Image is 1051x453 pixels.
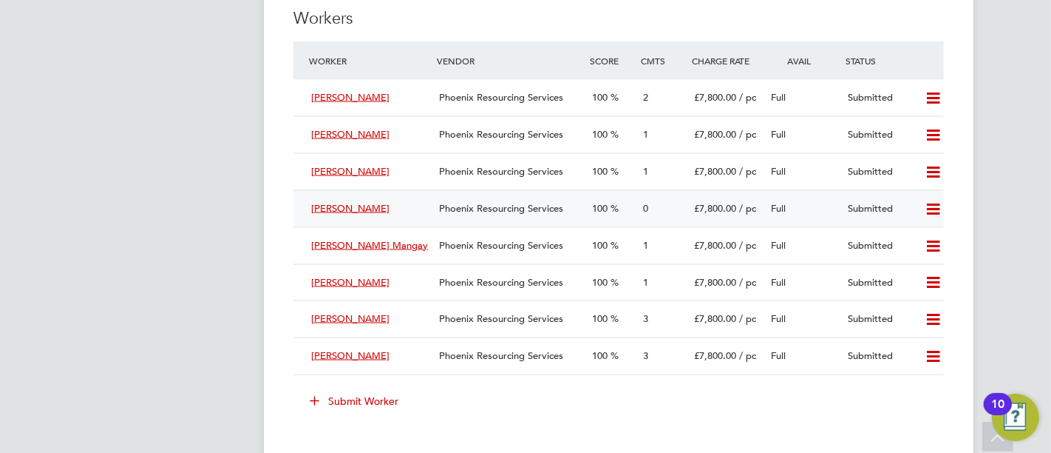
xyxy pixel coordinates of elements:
span: / pc [739,128,756,141]
span: [PERSON_NAME] [311,349,390,362]
div: Submitted [842,123,919,147]
span: Phoenix Resourcing Services [439,165,563,178]
span: [PERSON_NAME] [311,91,390,104]
span: Full [771,91,786,104]
div: Status [842,47,944,74]
span: [PERSON_NAME] [311,165,390,178]
div: Submitted [842,307,919,332]
div: Avail [765,47,842,74]
h3: Workers [293,8,944,30]
span: Phoenix Resourcing Services [439,202,563,215]
div: Vendor [433,47,586,74]
span: 100 [592,128,608,141]
span: [PERSON_NAME] [311,128,390,141]
span: / pc [739,165,756,178]
span: Phoenix Resourcing Services [439,349,563,362]
span: Phoenix Resourcing Services [439,128,563,141]
span: 100 [592,165,608,178]
span: £7,800.00 [694,91,736,104]
button: Open Resource Center, 10 new notifications [992,394,1039,441]
div: Submitted [842,271,919,295]
span: 1 [643,276,648,289]
div: Submitted [842,160,919,184]
span: 100 [592,349,608,362]
span: 100 [592,91,608,104]
span: [PERSON_NAME] [311,276,390,289]
span: Full [771,202,786,215]
span: £7,800.00 [694,165,736,178]
span: 100 [592,202,608,215]
span: 1 [643,128,648,141]
span: £7,800.00 [694,128,736,141]
span: 3 [643,312,648,325]
span: / pc [739,91,756,104]
span: £7,800.00 [694,202,736,215]
span: £7,800.00 [694,239,736,252]
span: 2 [643,91,648,104]
span: / pc [739,239,756,252]
span: [PERSON_NAME] [311,312,390,325]
span: Full [771,312,786,325]
span: £7,800.00 [694,349,736,362]
span: Full [771,349,786,362]
div: Submitted [842,197,919,221]
span: Full [771,128,786,141]
span: [PERSON_NAME] Mangay [311,239,428,252]
span: 0 [643,202,648,215]
span: Full [771,239,786,252]
span: £7,800.00 [694,276,736,289]
span: Phoenix Resourcing Services [439,91,563,104]
span: 100 [592,239,608,252]
span: Phoenix Resourcing Services [439,312,563,325]
span: Phoenix Resourcing Services [439,276,563,289]
span: 3 [643,349,648,362]
span: Phoenix Resourcing Services [439,239,563,252]
span: Full [771,165,786,178]
div: 10 [991,404,1004,423]
span: 100 [592,276,608,289]
div: Score [586,47,637,74]
div: Charge Rate [688,47,765,74]
span: 1 [643,165,648,178]
button: Submit Worker [299,390,410,414]
div: Cmts [637,47,688,74]
span: Full [771,276,786,289]
span: / pc [739,312,756,325]
span: [PERSON_NAME] [311,202,390,215]
div: Submitted [842,234,919,258]
span: / pc [739,349,756,362]
div: Worker [305,47,433,74]
span: / pc [739,276,756,289]
div: Submitted [842,344,919,369]
div: Submitted [842,86,919,110]
span: 100 [592,312,608,325]
span: / pc [739,202,756,215]
span: 1 [643,239,648,252]
span: £7,800.00 [694,312,736,325]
